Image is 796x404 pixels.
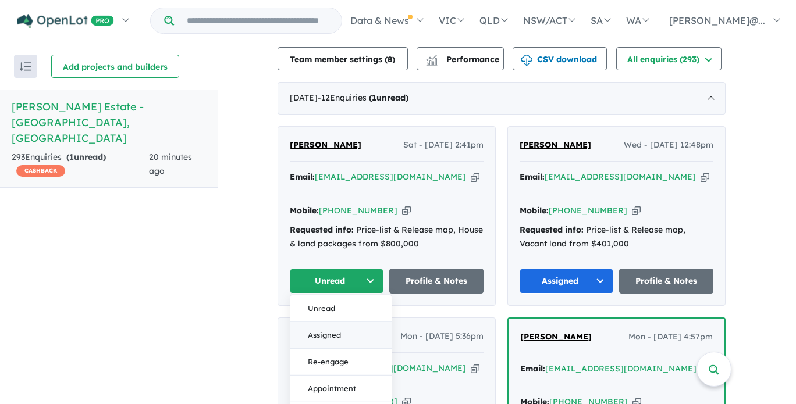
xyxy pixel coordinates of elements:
[369,92,408,103] strong: ( unread)
[428,54,499,65] span: Performance
[290,140,361,150] span: [PERSON_NAME]
[12,151,149,178] div: 293 Enquir ies
[372,92,376,103] span: 1
[624,138,713,152] span: Wed - [DATE] 12:48pm
[520,330,592,344] a: [PERSON_NAME]
[545,171,696,182] a: [EMAIL_ADDRESS][DOMAIN_NAME]
[278,47,408,70] button: Team member settings (8)
[520,138,591,152] a: [PERSON_NAME]
[520,171,545,182] strong: Email:
[545,363,696,374] a: [EMAIL_ADDRESS][DOMAIN_NAME]
[290,376,392,402] button: Appointment
[402,205,411,217] button: Copy
[315,363,466,373] a: [EMAIL_ADDRESS][DOMAIN_NAME]
[549,205,627,216] a: [PHONE_NUMBER]
[12,99,206,146] h5: [PERSON_NAME] Estate - [GEOGRAPHIC_DATA] , [GEOGRAPHIC_DATA]
[389,269,484,294] a: Profile & Notes
[319,205,397,216] a: [PHONE_NUMBER]
[520,205,549,216] strong: Mobile:
[16,165,65,177] span: CASHBACK
[388,54,392,65] span: 8
[400,330,484,344] span: Mon - [DATE] 5:36pm
[290,171,315,182] strong: Email:
[290,205,319,216] strong: Mobile:
[426,58,438,66] img: bar-chart.svg
[290,322,392,349] button: Assigned
[426,55,436,61] img: line-chart.svg
[520,269,614,294] button: Assigned
[290,295,392,322] button: Unread
[616,47,722,70] button: All enquiries (293)
[417,47,504,70] button: Performance
[619,269,713,294] a: Profile & Notes
[520,363,545,374] strong: Email:
[290,138,361,152] a: [PERSON_NAME]
[290,223,484,251] div: Price-list & Release map, House & land packages from $800,000
[669,15,765,26] span: [PERSON_NAME]@...
[521,55,532,66] img: download icon
[290,224,354,235] strong: Requested info:
[176,8,339,33] input: Try estate name, suburb, builder or developer
[20,62,31,71] img: sort.svg
[628,330,713,344] span: Mon - [DATE] 4:57pm
[403,138,484,152] span: Sat - [DATE] 2:41pm
[632,205,641,217] button: Copy
[69,152,74,162] span: 1
[520,140,591,150] span: [PERSON_NAME]
[520,331,592,342] span: [PERSON_NAME]
[290,269,384,294] button: Unread
[278,82,726,115] div: [DATE]
[318,92,408,103] span: - 12 Enquir ies
[290,349,392,376] button: Re-engage
[513,47,607,70] button: CSV download
[520,224,584,235] strong: Requested info:
[149,152,192,176] span: 20 minutes ago
[471,171,479,183] button: Copy
[17,14,114,28] img: Openlot PRO Logo White
[520,223,713,251] div: Price-list & Release map, Vacant land from $401,000
[51,55,179,78] button: Add projects and builders
[315,171,466,182] a: [EMAIL_ADDRESS][DOMAIN_NAME]
[66,152,106,162] strong: ( unread)
[471,362,479,374] button: Copy
[701,171,709,183] button: Copy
